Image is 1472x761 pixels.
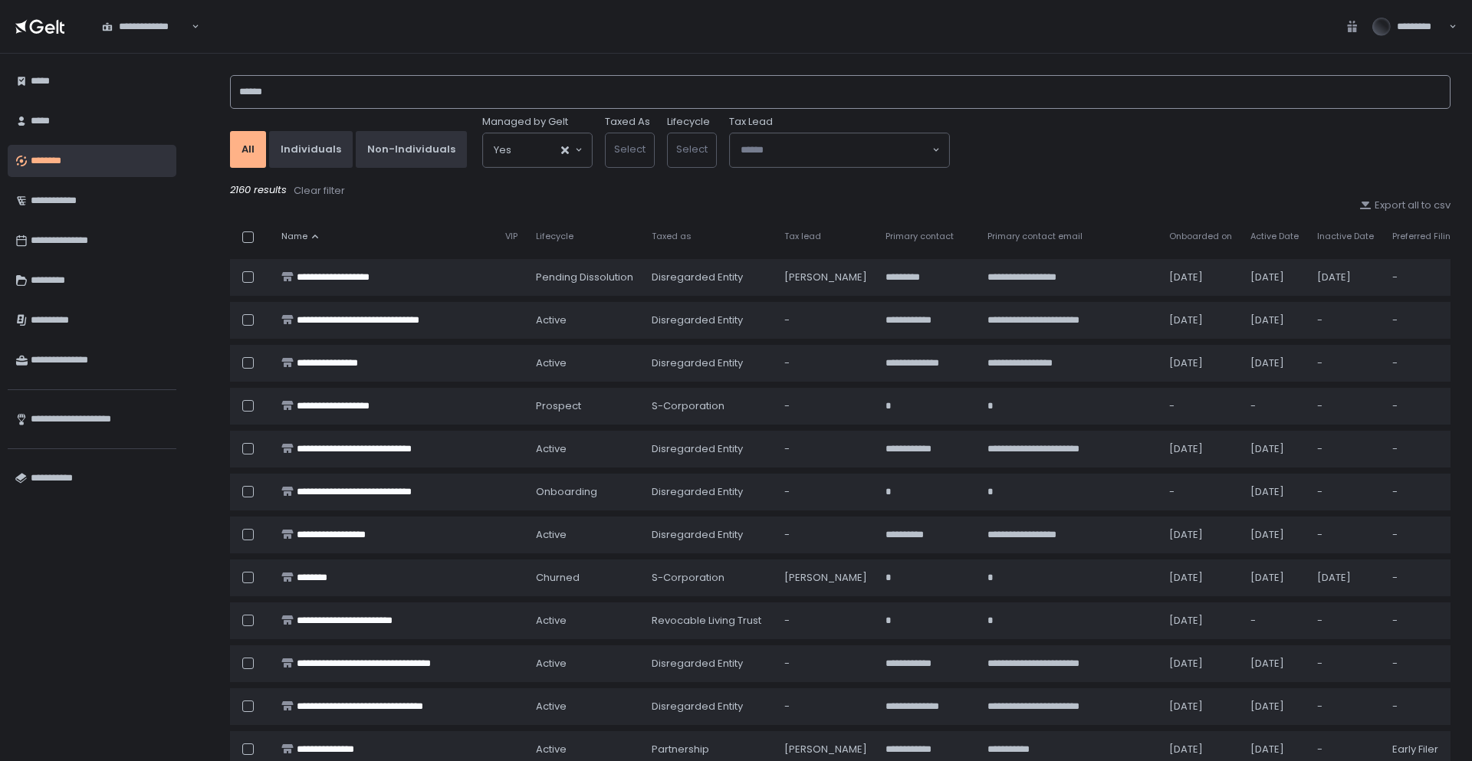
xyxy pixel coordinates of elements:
[1250,571,1299,585] div: [DATE]
[483,133,592,167] div: Search for option
[784,528,867,542] div: -
[505,231,517,242] span: VIP
[536,485,597,499] span: onboarding
[536,700,567,713] span: active
[605,115,650,129] label: Taxed As
[676,142,708,156] span: Select
[536,442,567,456] span: active
[1250,313,1299,327] div: [DATE]
[784,271,867,284] div: [PERSON_NAME]
[652,614,766,628] div: Revocable Living Trust
[1317,231,1374,242] span: Inactive Date
[1250,442,1299,456] div: [DATE]
[511,143,560,158] input: Search for option
[784,399,867,413] div: -
[1392,657,1457,671] div: -
[1392,399,1457,413] div: -
[784,700,867,713] div: -
[536,271,633,284] span: pending Dissolution
[536,614,567,628] span: active
[652,700,766,713] div: Disregarded Entity
[1250,743,1299,756] div: [DATE]
[1250,528,1299,542] div: [DATE]
[652,528,766,542] div: Disregarded Entity
[1250,700,1299,713] div: [DATE]
[1169,614,1232,628] div: [DATE]
[494,143,511,158] span: Yes
[1169,657,1232,671] div: [DATE]
[1169,485,1232,499] div: -
[1169,528,1232,542] div: [DATE]
[92,11,199,43] div: Search for option
[1169,356,1232,370] div: [DATE]
[1250,614,1299,628] div: -
[536,399,581,413] span: prospect
[1317,571,1374,585] div: [DATE]
[1392,743,1457,756] div: Early Filer
[1359,198,1451,212] button: Export all to csv
[293,183,346,198] button: Clear filter
[1169,442,1232,456] div: [DATE]
[741,143,931,158] input: Search for option
[1250,231,1299,242] span: Active Date
[614,142,646,156] span: Select
[784,657,867,671] div: -
[1392,231,1457,242] span: Preferred Filing
[1317,614,1374,628] div: -
[652,356,766,370] div: Disregarded Entity
[536,231,573,242] span: Lifecycle
[1317,700,1374,713] div: -
[652,657,766,671] div: Disregarded Entity
[1392,528,1457,542] div: -
[242,143,255,156] div: All
[1392,356,1457,370] div: -
[1317,743,1374,756] div: -
[1250,271,1299,284] div: [DATE]
[1317,271,1374,284] div: [DATE]
[784,743,867,756] div: [PERSON_NAME]
[729,115,773,129] span: Tax Lead
[281,231,307,242] span: Name
[1250,399,1299,413] div: -
[1169,571,1232,585] div: [DATE]
[1250,485,1299,499] div: [DATE]
[1169,313,1232,327] div: [DATE]
[784,571,867,585] div: [PERSON_NAME]
[1392,485,1457,499] div: -
[1169,231,1232,242] span: Onboarded on
[1317,442,1374,456] div: -
[1392,442,1457,456] div: -
[536,743,567,756] span: active
[784,313,867,327] div: -
[1169,700,1232,713] div: [DATE]
[784,442,867,456] div: -
[561,146,569,154] button: Clear Selected
[652,271,766,284] div: Disregarded Entity
[536,356,567,370] span: active
[1169,743,1232,756] div: [DATE]
[1317,528,1374,542] div: -
[230,183,1451,198] div: 2160 results
[482,115,568,129] span: Managed by Gelt
[886,231,954,242] span: Primary contact
[1250,356,1299,370] div: [DATE]
[1392,700,1457,713] div: -
[987,231,1083,242] span: Primary contact email
[1169,271,1232,284] div: [DATE]
[536,571,580,585] span: churned
[1317,657,1374,671] div: -
[652,743,766,756] div: Partnership
[1392,614,1457,628] div: -
[281,143,341,156] div: Individuals
[189,19,190,34] input: Search for option
[1392,571,1457,585] div: -
[1169,399,1232,413] div: -
[652,313,766,327] div: Disregarded Entity
[1317,356,1374,370] div: -
[652,231,692,242] span: Taxed as
[1392,271,1457,284] div: -
[1317,485,1374,499] div: -
[536,528,567,542] span: active
[269,131,353,168] button: Individuals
